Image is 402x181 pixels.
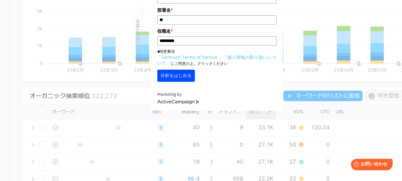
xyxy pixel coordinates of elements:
div: Marketing by [157,91,276,98]
iframe: Help widget launcher [345,156,395,174]
button: 分析をはじめる [157,70,195,82]
label: 役職名 [157,28,276,35]
p: ■同意事項 にご同意の上、クリックください [157,49,276,66]
label: 部署名 [157,7,276,14]
a: 「Semrush Terms of Service」 [157,54,222,60]
a: 「個人情報の取り扱いについて」 [157,54,276,66]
